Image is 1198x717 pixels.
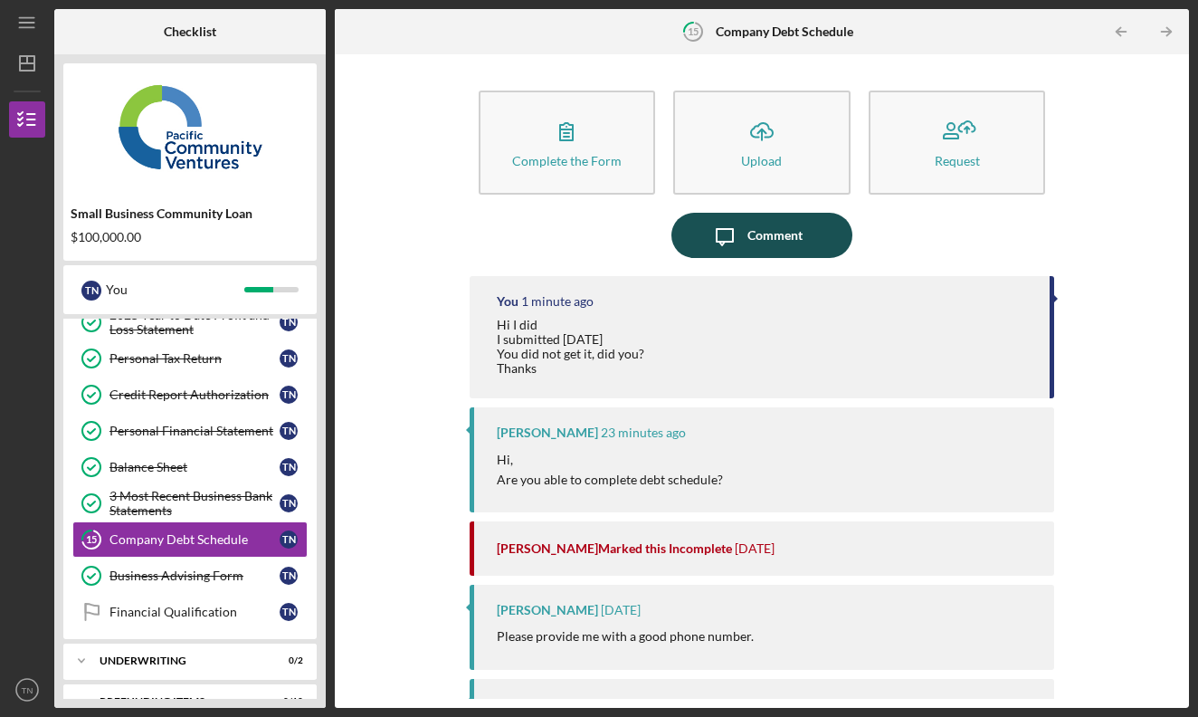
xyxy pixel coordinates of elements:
div: Hi I did I submitted [DATE] You did not get it, did you? Thanks [497,318,644,376]
div: Credit Report Authorization [109,387,280,402]
a: Credit Report AuthorizationTN [72,377,308,413]
div: Upload [741,154,782,167]
a: 15Company Debt ScheduleTN [72,521,308,558]
div: T N [280,313,298,331]
div: [PERSON_NAME] Marked this Incomplete [497,541,732,556]
tspan: 15 [86,534,97,546]
text: TN [22,685,33,695]
div: [PERSON_NAME] [497,425,598,440]
time: 2025-10-02 18:54 [601,603,641,617]
div: T N [81,281,101,301]
img: Product logo [63,72,317,181]
div: Personal Tax Return [109,351,280,366]
div: Comment [747,213,803,258]
div: 0 / 10 [271,696,303,707]
div: [PERSON_NAME] [497,603,598,617]
div: 2025 Year to Date Profit and Loss Statement [109,308,280,337]
div: T N [280,603,298,621]
b: Company Debt Schedule [716,24,853,39]
div: Small Business Community Loan [71,206,309,221]
div: T N [280,349,298,368]
a: Business Advising FormTN [72,558,308,594]
div: T N [280,422,298,440]
div: T N [280,386,298,404]
div: 0 / 2 [271,655,303,666]
div: Business Advising Form [109,569,280,583]
p: Hi, [497,450,723,470]
button: Complete the Form [479,91,656,195]
div: [PERSON_NAME] [497,697,598,712]
div: Company Debt Schedule [109,532,280,547]
time: 2025-10-02 18:53 [601,697,641,712]
div: T N [280,567,298,585]
div: Underwriting [100,655,258,666]
a: Financial QualificationTN [72,594,308,630]
time: 2025-10-02 20:38 [735,541,775,556]
button: Request [869,91,1046,195]
div: You [106,274,244,305]
div: T N [280,458,298,476]
div: Balance Sheet [109,460,280,474]
div: You [497,294,518,309]
div: T N [280,494,298,512]
div: Personal Financial Statement [109,424,280,438]
button: Upload [673,91,851,195]
div: Request [935,154,980,167]
a: 2025 Year to Date Profit and Loss StatementTN [72,304,308,340]
p: Are you able to complete debt schedule? [497,470,723,490]
a: Personal Tax ReturnTN [72,340,308,377]
button: TN [9,672,45,708]
div: Complete the Form [512,154,622,167]
div: Financial Qualification [109,605,280,619]
b: Checklist [164,24,216,39]
a: 3 Most Recent Business Bank StatementsTN [72,485,308,521]
a: Personal Financial StatementTN [72,413,308,449]
a: Balance SheetTN [72,449,308,485]
time: 2025-10-03 21:59 [521,294,594,309]
tspan: 15 [688,25,699,37]
div: $100,000.00 [71,230,309,244]
button: Comment [671,213,852,258]
p: Please provide me with a good phone number. [497,626,754,646]
time: 2025-10-03 21:35 [601,425,686,440]
div: 3 Most Recent Business Bank Statements [109,489,280,518]
div: Prefunding Items [100,696,258,707]
div: T N [280,531,298,549]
